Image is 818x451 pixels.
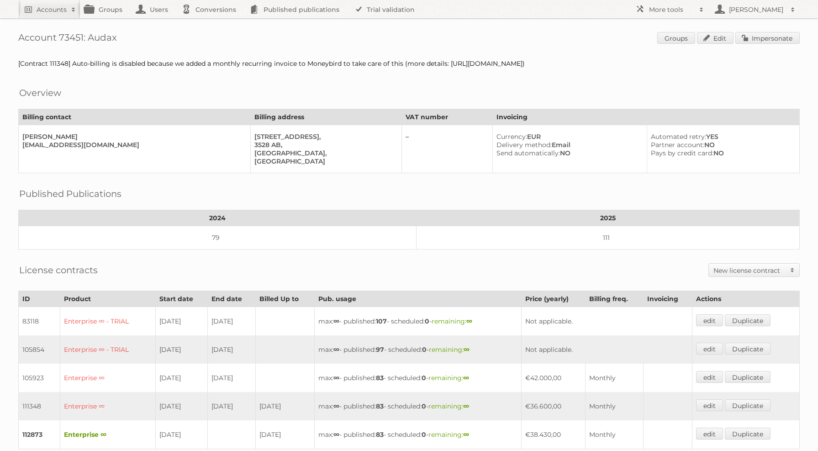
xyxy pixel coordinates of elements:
span: remaining: [428,402,469,410]
td: Enterprise ∞ [60,364,156,392]
th: Billing contact [19,109,251,125]
td: Monthly [585,420,644,449]
td: max: - published: - scheduled: - [314,392,521,420]
td: €38.430,00 [521,420,585,449]
div: Email [496,141,639,149]
th: End date [208,291,256,307]
span: Partner account: [651,141,704,149]
td: [DATE] [208,335,256,364]
div: [STREET_ADDRESS], [254,133,394,141]
strong: ∞ [466,317,472,325]
th: Price (yearly) [521,291,585,307]
strong: 97 [376,345,384,354]
h1: Account 73451: Audax [18,32,800,46]
strong: 107 [376,317,387,325]
td: [DATE] [256,420,315,449]
td: max: - published: - scheduled: - [314,335,521,364]
span: Toggle [786,264,799,276]
h2: Overview [19,86,61,100]
div: EUR [496,133,639,141]
th: Billed Up to [256,291,315,307]
th: Pub. usage [314,291,521,307]
span: remaining: [429,345,470,354]
span: Pays by credit card: [651,149,713,157]
td: Not applicable. [521,307,692,336]
th: 2025 [417,210,800,226]
a: Duplicate [725,343,771,355]
span: remaining: [428,430,469,439]
strong: ∞ [333,374,339,382]
strong: 0 [422,402,426,410]
a: Duplicate [725,314,771,326]
td: [DATE] [208,392,256,420]
h2: [PERSON_NAME] [727,5,786,14]
strong: ∞ [333,402,339,410]
td: [DATE] [156,364,208,392]
div: 3528 AB, [254,141,394,149]
div: [PERSON_NAME] [22,133,243,141]
td: Not applicable. [521,335,692,364]
th: Billing freq. [585,291,644,307]
span: Delivery method: [496,141,552,149]
strong: ∞ [333,430,339,439]
th: Start date [156,291,208,307]
td: Enterprise ∞ [60,392,156,420]
h2: Accounts [37,5,67,14]
div: NO [496,149,639,157]
strong: 83 [376,430,384,439]
a: edit [696,399,723,411]
td: – [401,125,492,173]
strong: ∞ [464,345,470,354]
td: Monthly [585,364,644,392]
td: [DATE] [156,392,208,420]
td: 79 [19,226,417,249]
td: max: - published: - scheduled: - [314,364,521,392]
h2: License contracts [19,263,98,277]
td: [DATE] [256,392,315,420]
th: Product [60,291,156,307]
th: Actions [692,291,799,307]
strong: 0 [422,430,426,439]
th: 2024 [19,210,417,226]
td: 83118 [19,307,60,336]
a: edit [696,428,723,440]
a: edit [696,371,723,383]
div: NO [651,149,792,157]
td: 112873 [19,420,60,449]
td: [DATE] [156,420,208,449]
span: remaining: [428,374,469,382]
td: Enterprise ∞ - TRIAL [60,307,156,336]
div: [GEOGRAPHIC_DATA], [254,149,394,157]
strong: 0 [422,374,426,382]
td: [DATE] [156,307,208,336]
h2: Published Publications [19,187,121,201]
strong: ∞ [333,317,339,325]
td: €36.600,00 [521,392,585,420]
td: [DATE] [208,307,256,336]
a: New license contract [709,264,799,276]
span: Send automatically: [496,149,560,157]
strong: 0 [425,317,429,325]
span: remaining: [432,317,472,325]
span: Currency: [496,133,527,141]
td: max: - published: - scheduled: - [314,307,521,336]
a: Duplicate [725,399,771,411]
strong: ∞ [463,402,469,410]
th: Invoicing [492,109,799,125]
td: 111 [417,226,800,249]
h2: New license contract [713,266,786,275]
div: [Contract 111348] Auto-billing is disabled because we added a monthly recurring invoice to Moneyb... [18,59,800,68]
a: Impersonate [735,32,800,44]
td: 105923 [19,364,60,392]
strong: ∞ [333,345,339,354]
strong: ∞ [463,374,469,382]
strong: 0 [422,345,427,354]
td: [DATE] [208,364,256,392]
a: Duplicate [725,371,771,383]
div: YES [651,133,792,141]
div: [EMAIL_ADDRESS][DOMAIN_NAME] [22,141,243,149]
td: Enterprise ∞ - TRIAL [60,335,156,364]
a: edit [696,314,723,326]
td: €42.000,00 [521,364,585,392]
strong: 83 [376,402,384,410]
